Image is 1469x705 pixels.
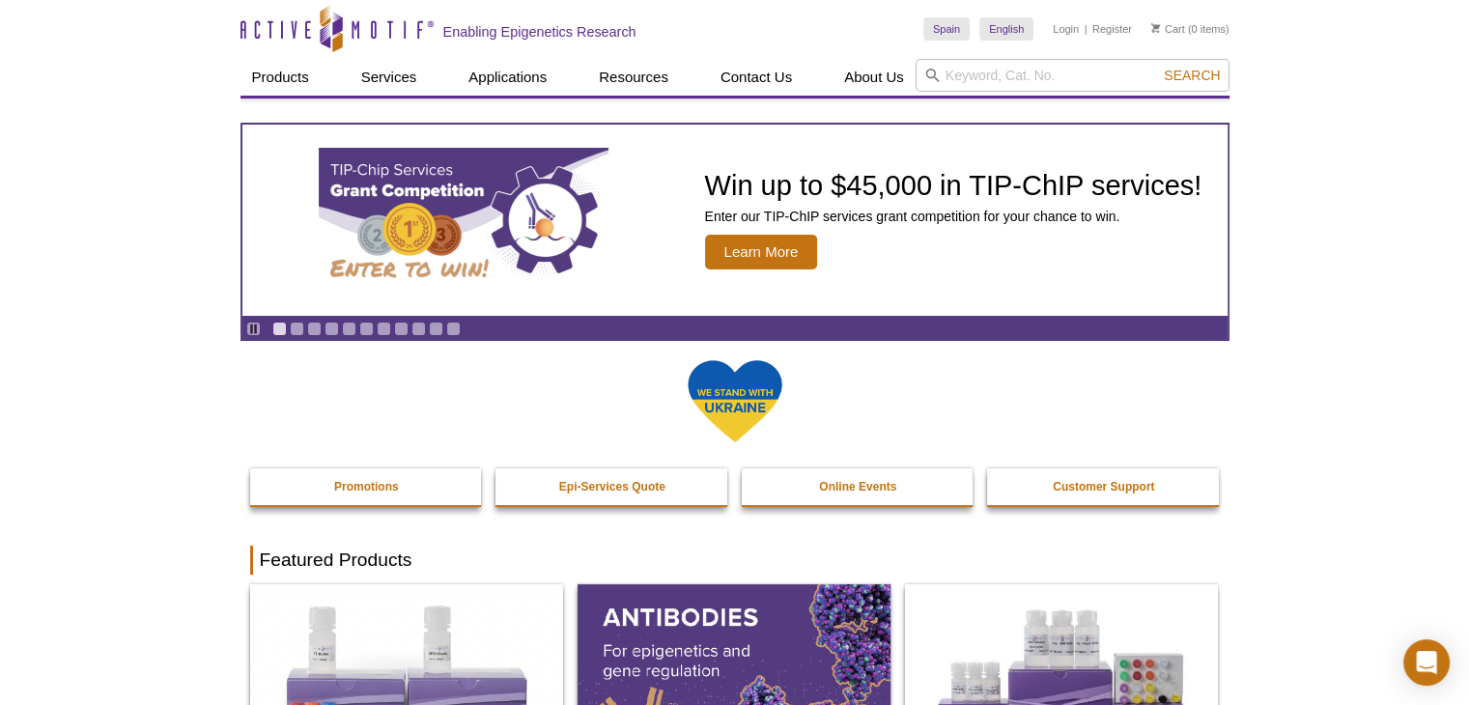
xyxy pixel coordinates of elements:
a: Online Events [742,468,975,505]
a: Go to slide 3 [307,322,322,336]
a: Resources [587,59,680,96]
a: English [979,17,1033,41]
a: Applications [457,59,558,96]
a: Products [240,59,321,96]
input: Keyword, Cat. No. [916,59,1229,92]
span: Search [1164,68,1220,83]
a: Spain [923,17,970,41]
strong: Online Events [819,480,896,493]
a: Toggle autoplay [246,322,261,336]
h2: Win up to $45,000 in TIP-ChIP services! [705,171,1202,200]
a: TIP-ChIP Services Grant Competition Win up to $45,000 in TIP-ChIP services! Enter our TIP-ChIP se... [242,125,1228,316]
a: Go to slide 6 [359,322,374,336]
a: Services [350,59,429,96]
a: About Us [833,59,916,96]
article: TIP-ChIP Services Grant Competition [242,125,1228,316]
a: Go to slide 9 [411,322,426,336]
a: Promotions [250,468,484,505]
span: Learn More [705,235,818,269]
a: Go to slide 5 [342,322,356,336]
a: Go to slide 2 [290,322,304,336]
h2: Featured Products [250,546,1220,575]
a: Go to slide 4 [325,322,339,336]
strong: Promotions [334,480,399,493]
a: Epi-Services Quote [495,468,729,505]
button: Search [1158,67,1226,84]
h2: Enabling Epigenetics Research [443,23,636,41]
a: Go to slide 11 [446,322,461,336]
li: (0 items) [1151,17,1229,41]
a: Go to slide 1 [272,322,287,336]
li: | [1085,17,1088,41]
a: Go to slide 8 [394,322,409,336]
a: Go to slide 10 [429,322,443,336]
a: Register [1092,22,1132,36]
img: Your Cart [1151,23,1160,33]
img: TIP-ChIP Services Grant Competition [319,148,608,293]
div: Open Intercom Messenger [1403,639,1450,686]
a: Login [1053,22,1079,36]
strong: Customer Support [1053,480,1154,493]
a: Customer Support [987,468,1221,505]
a: Cart [1151,22,1185,36]
img: We Stand With Ukraine [687,358,783,444]
strong: Epi-Services Quote [559,480,665,493]
a: Contact Us [709,59,804,96]
a: Go to slide 7 [377,322,391,336]
p: Enter our TIP-ChIP services grant competition for your chance to win. [705,208,1202,225]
